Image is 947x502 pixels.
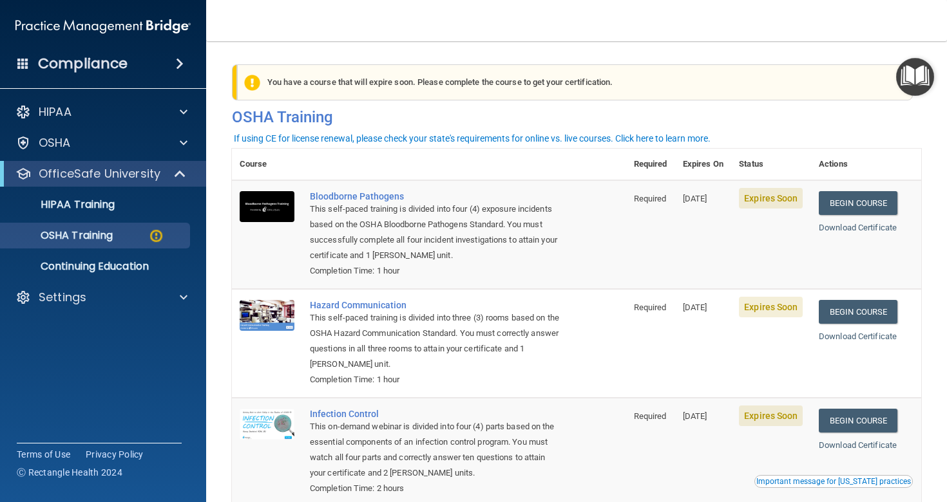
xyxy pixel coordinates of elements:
[739,405,803,426] span: Expires Soon
[811,149,921,180] th: Actions
[310,419,562,481] div: This on-demand webinar is divided into four (4) parts based on the essential components of an inf...
[234,134,711,143] div: If using CE for license renewal, please check your state's requirements for online vs. live cours...
[683,194,707,203] span: [DATE]
[15,166,187,181] a: OfficeSafe University
[310,263,562,279] div: Completion Time: 1 hour
[232,149,302,180] th: Course
[39,135,71,151] p: OSHA
[310,191,562,201] a: Bloodborne Pathogens
[237,64,913,100] div: You have a course that will expire soon. Please complete the course to get your certification.
[310,201,562,263] div: This self-paced training is divided into four (4) exposure incidents based on the OSHA Bloodborne...
[819,409,897,432] a: Begin Course
[819,223,897,232] a: Download Certificate
[634,194,667,203] span: Required
[756,478,911,485] div: Important message for [US_STATE] practices
[683,302,707,312] span: [DATE]
[819,440,897,450] a: Download Certificate
[739,297,803,317] span: Expires Soon
[683,411,707,421] span: [DATE]
[731,149,811,180] th: Status
[754,475,913,488] button: Read this if you are a dental practitioner in the state of CA
[310,409,562,419] a: Infection Control
[39,104,72,120] p: HIPAA
[232,108,921,126] h4: OSHA Training
[819,191,897,215] a: Begin Course
[819,331,897,341] a: Download Certificate
[148,228,164,244] img: warning-circle.0cc9ac19.png
[626,149,675,180] th: Required
[15,135,187,151] a: OSHA
[896,58,934,96] button: Open Resource Center
[819,300,897,324] a: Begin Course
[17,466,122,479] span: Ⓒ Rectangle Health 2024
[15,104,187,120] a: HIPAA
[38,55,128,73] h4: Compliance
[310,372,562,387] div: Completion Time: 1 hour
[634,411,667,421] span: Required
[310,300,562,310] a: Hazard Communication
[244,75,260,91] img: exclamation-circle-solid-warning.7ed2984d.png
[310,310,562,372] div: This self-paced training is divided into three (3) rooms based on the OSHA Hazard Communication S...
[39,290,86,305] p: Settings
[8,260,184,273] p: Continuing Education
[39,166,160,181] p: OfficeSafe University
[17,448,70,461] a: Terms of Use
[8,198,115,211] p: HIPAA Training
[675,149,731,180] th: Expires On
[8,229,113,242] p: OSHA Training
[310,481,562,496] div: Completion Time: 2 hours
[739,188,803,209] span: Expires Soon
[634,302,667,312] span: Required
[15,14,191,39] img: PMB logo
[86,448,144,461] a: Privacy Policy
[232,132,713,145] button: If using CE for license renewal, please check your state's requirements for online vs. live cours...
[15,290,187,305] a: Settings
